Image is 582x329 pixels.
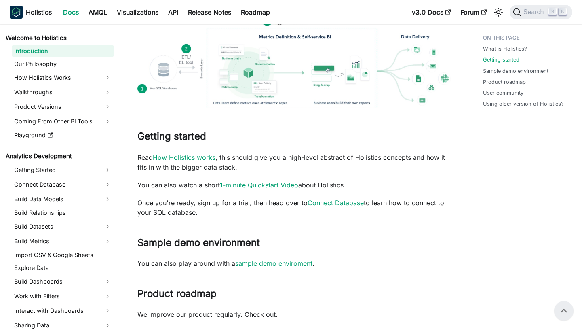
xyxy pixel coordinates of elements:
a: Introduction [12,45,114,57]
a: Forum [455,6,491,19]
a: Build Metrics [12,235,114,248]
a: Roadmap [236,6,275,19]
a: HolisticsHolistics [10,6,52,19]
img: Holistics [10,6,23,19]
p: Read , this should give you a high-level abstract of Holistics concepts and how it fits in with t... [137,153,451,172]
a: Playground [12,129,114,141]
a: sample demo enviroment [235,259,312,267]
a: How Holistics works [153,153,215,161]
a: Build Dashboards [12,275,114,288]
h2: Sample demo environment [137,237,451,252]
a: AMQL [84,6,112,19]
kbd: ⌘ [548,8,557,15]
p: We improve our product regularly. Check out: [137,310,451,319]
a: User community [483,89,523,97]
button: Search (Command+K) [510,5,572,19]
p: You can also watch a short about Holistics. [137,180,451,190]
a: Sample demo environment [483,67,548,75]
a: Build Datasets [12,220,114,233]
a: API [163,6,183,19]
a: Build Relationships [12,207,114,219]
a: Analytics Development [3,151,114,162]
button: Switch between dark and light mode (currently light mode) [492,6,505,19]
a: Work with Filters [12,290,114,303]
a: Visualizations [112,6,163,19]
img: How Holistics fits in your Data Stack [137,17,451,108]
a: How Holistics Works [12,71,114,84]
a: Coming From Other BI Tools [12,115,114,128]
a: Our Philosophy [12,58,114,70]
button: Scroll back to top [554,301,574,321]
a: Build Data Models [12,193,114,206]
a: Getting Started [12,163,114,176]
span: Search [521,8,549,16]
a: Welcome to Holistics [3,32,114,44]
a: Connect Database [12,178,114,191]
a: Release Notes [183,6,236,19]
a: Connect Database [308,199,364,207]
a: Walkthroughs [12,86,114,99]
a: Getting started [483,56,519,64]
p: You can also play around with a . [137,259,451,268]
p: Once you're ready, sign up for a trial, then head over to to learn how to connect to your SQL dat... [137,198,451,217]
a: v3.0 Docs [407,6,455,19]
a: Product roadmap [483,78,526,86]
h2: Getting started [137,130,451,146]
a: Interact with Dashboards [12,304,114,317]
a: Explore Data [12,262,114,274]
h2: Product roadmap [137,288,451,303]
a: Import CSV & Google Sheets [12,249,114,261]
a: What is Holistics? [483,45,527,53]
b: Holistics [26,7,52,17]
a: 1-minute Quickstart Video [220,181,298,189]
a: Using older version of Holistics? [483,100,564,108]
a: Product Versions [12,100,114,113]
kbd: K [559,8,567,15]
a: Docs [58,6,84,19]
